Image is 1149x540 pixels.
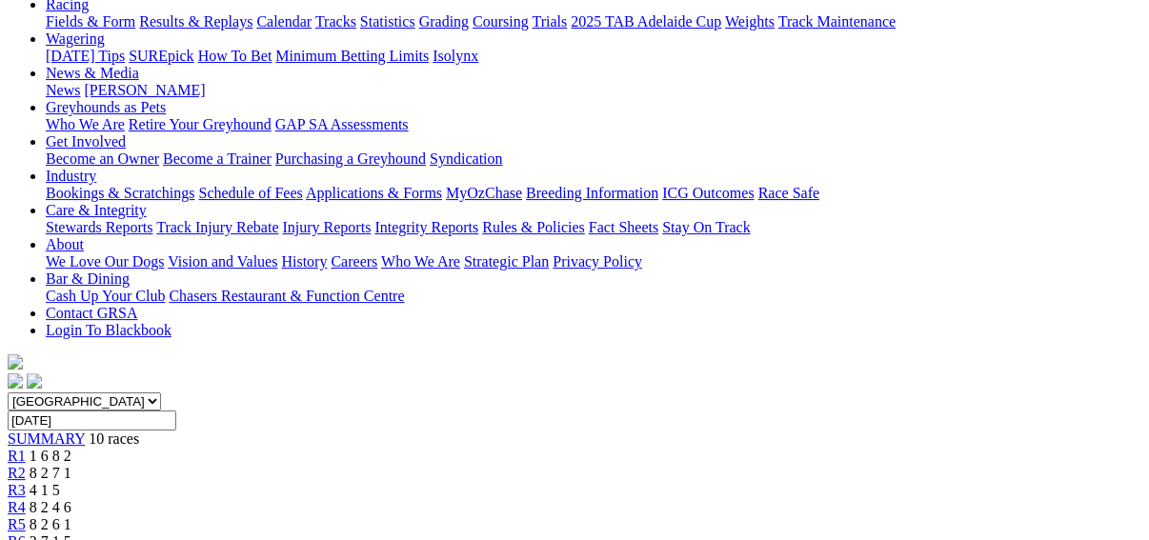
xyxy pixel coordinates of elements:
[46,150,1141,168] div: Get Involved
[473,13,529,30] a: Coursing
[46,219,152,235] a: Stewards Reports
[8,482,26,498] a: R3
[778,13,896,30] a: Track Maintenance
[464,253,549,270] a: Strategic Plan
[46,116,125,132] a: Who We Are
[198,185,302,201] a: Schedule of Fees
[46,253,1141,270] div: About
[46,13,1141,30] div: Racing
[89,430,139,447] span: 10 races
[46,253,164,270] a: We Love Our Dogs
[46,288,1141,305] div: Bar & Dining
[30,499,71,515] span: 8 2 4 6
[46,305,137,321] a: Contact GRSA
[8,499,26,515] a: R4
[46,236,84,252] a: About
[419,13,469,30] a: Grading
[662,219,750,235] a: Stay On Track
[482,219,585,235] a: Rules & Policies
[163,150,272,167] a: Become a Trainer
[46,30,105,47] a: Wagering
[46,48,1141,65] div: Wagering
[46,116,1141,133] div: Greyhounds as Pets
[446,185,522,201] a: MyOzChase
[30,516,71,532] span: 8 2 6 1
[46,202,147,218] a: Care & Integrity
[156,219,278,235] a: Track Injury Rebate
[256,13,312,30] a: Calendar
[30,448,71,464] span: 1 6 8 2
[331,253,377,270] a: Careers
[198,48,272,64] a: How To Bet
[526,185,658,201] a: Breeding Information
[46,270,130,287] a: Bar & Dining
[168,253,277,270] a: Vision and Values
[8,430,85,447] a: SUMMARY
[8,448,26,464] a: R1
[84,82,205,98] a: [PERSON_NAME]
[662,185,754,201] a: ICG Outcomes
[275,150,426,167] a: Purchasing a Greyhound
[46,48,125,64] a: [DATE] Tips
[553,253,642,270] a: Privacy Policy
[757,185,818,201] a: Race Safe
[46,168,96,184] a: Industry
[532,13,567,30] a: Trials
[282,219,371,235] a: Injury Reports
[139,13,252,30] a: Results & Replays
[46,185,194,201] a: Bookings & Scratchings
[571,13,721,30] a: 2025 TAB Adelaide Cup
[46,219,1141,236] div: Care & Integrity
[8,373,23,389] img: facebook.svg
[8,410,176,430] input: Select date
[360,13,415,30] a: Statistics
[725,13,775,30] a: Weights
[8,354,23,370] img: logo-grsa-white.png
[46,82,1141,99] div: News & Media
[30,482,60,498] span: 4 1 5
[30,465,71,481] span: 8 2 7 1
[8,516,26,532] a: R5
[381,253,460,270] a: Who We Are
[46,185,1141,202] div: Industry
[589,219,658,235] a: Fact Sheets
[8,465,26,481] a: R2
[129,48,193,64] a: SUREpick
[46,99,166,115] a: Greyhounds as Pets
[46,322,171,338] a: Login To Blackbook
[275,48,429,64] a: Minimum Betting Limits
[281,253,327,270] a: History
[129,116,272,132] a: Retire Your Greyhound
[306,185,442,201] a: Applications & Forms
[46,65,139,81] a: News & Media
[46,150,159,167] a: Become an Owner
[46,13,135,30] a: Fields & Form
[433,48,478,64] a: Isolynx
[315,13,356,30] a: Tracks
[46,82,80,98] a: News
[27,373,42,389] img: twitter.svg
[46,288,165,304] a: Cash Up Your Club
[374,219,478,235] a: Integrity Reports
[169,288,404,304] a: Chasers Restaurant & Function Centre
[46,133,126,150] a: Get Involved
[430,150,502,167] a: Syndication
[275,116,409,132] a: GAP SA Assessments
